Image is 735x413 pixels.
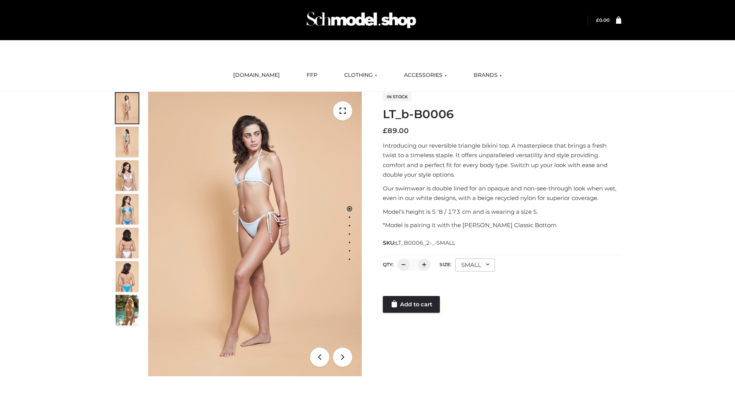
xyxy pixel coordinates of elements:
[383,141,621,180] p: Introducing our reversible triangle bikini top. A masterpiece that brings a fresh twist to a time...
[227,67,286,84] a: [DOMAIN_NAME]
[395,239,455,246] span: LT_B0006_2-_-SMALL
[439,262,451,267] label: Size:
[116,194,139,224] img: ArielClassicBikiniTop_CloudNine_AzureSky_OW114ECO_4-scaled.jpg
[398,67,452,84] a: ACCESSORIES
[383,184,621,203] p: Our swimwear is double lined for an opaque and non-see-through look when wet, even in our white d...
[116,295,139,325] img: Arieltop_CloudNine_AzureSky2.jpg
[468,67,508,84] a: BRANDS
[304,5,419,35] img: Schmodel Admin 964
[383,296,440,313] a: Add to cart
[148,92,362,376] img: ArielClassicBikiniTop_CloudNine_AzureSky_OW114ECO_1
[383,207,621,217] p: Model’s height is 5 ‘8 / 173 cm and is wearing a size S.
[116,93,139,124] img: ArielClassicBikiniTop_CloudNine_AzureSky_OW114ECO_1-scaled.jpg
[383,92,412,101] span: In stock
[338,67,383,84] a: CLOTHING
[301,67,323,84] a: FFP
[455,259,495,272] div: SMALL
[383,127,409,135] bdi: 89.00
[383,220,621,230] p: *Model is pairing it with the [PERSON_NAME] Classic Bottom
[596,17,609,23] a: £0.00
[383,238,456,247] span: SKU:
[116,127,139,157] img: ArielClassicBikiniTop_CloudNine_AzureSky_OW114ECO_2-scaled.jpg
[596,17,609,23] bdi: 0.00
[383,127,387,135] span: £
[116,228,139,258] img: ArielClassicBikiniTop_CloudNine_AzureSky_OW114ECO_7-scaled.jpg
[116,160,139,191] img: ArielClassicBikiniTop_CloudNine_AzureSky_OW114ECO_3-scaled.jpg
[596,17,599,23] span: £
[383,262,394,267] label: QTY:
[116,261,139,292] img: ArielClassicBikiniTop_CloudNine_AzureSky_OW114ECO_8-scaled.jpg
[383,107,621,121] h1: LT_b-B0006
